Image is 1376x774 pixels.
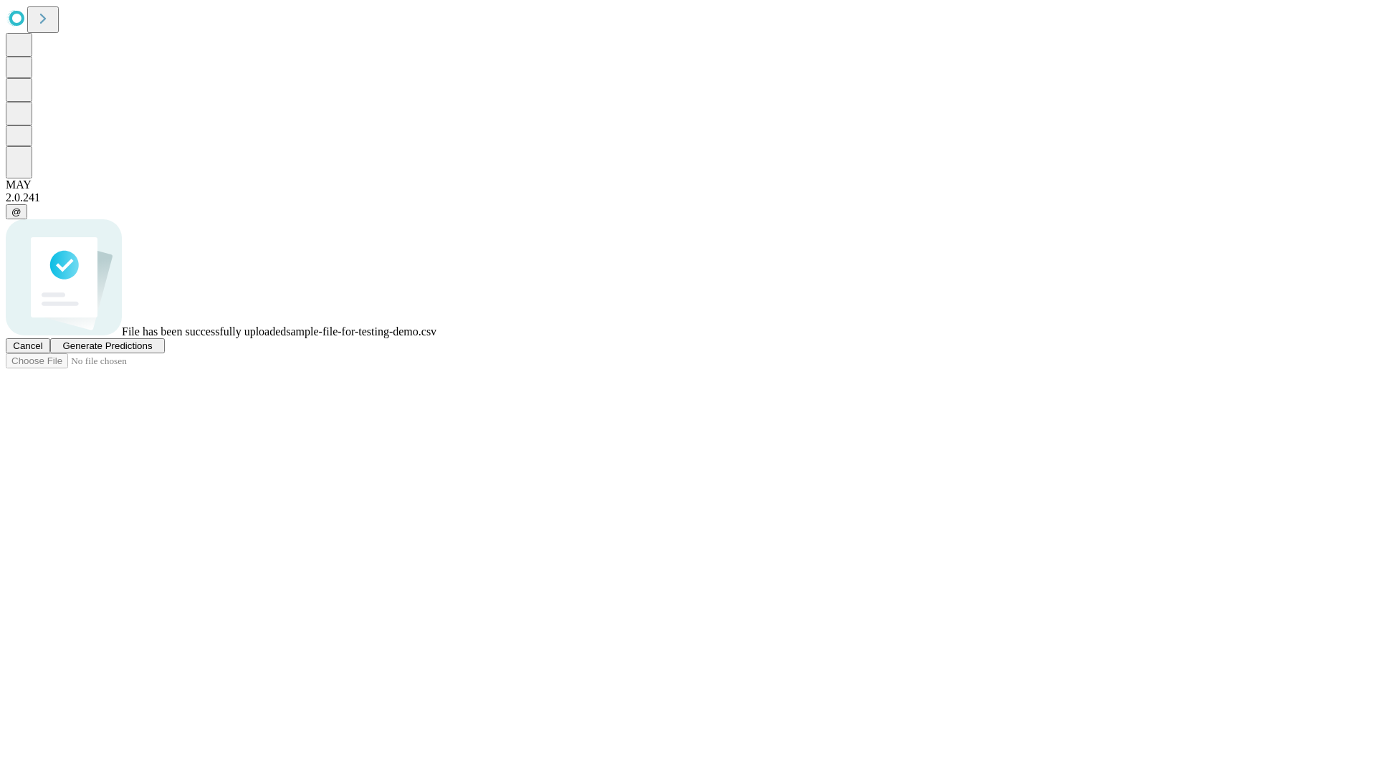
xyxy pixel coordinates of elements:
span: File has been successfully uploaded [122,325,286,338]
div: MAY [6,178,1370,191]
span: @ [11,206,21,217]
button: @ [6,204,27,219]
span: Generate Predictions [62,340,152,351]
button: Generate Predictions [50,338,165,353]
div: 2.0.241 [6,191,1370,204]
span: Cancel [13,340,43,351]
button: Cancel [6,338,50,353]
span: sample-file-for-testing-demo.csv [286,325,436,338]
